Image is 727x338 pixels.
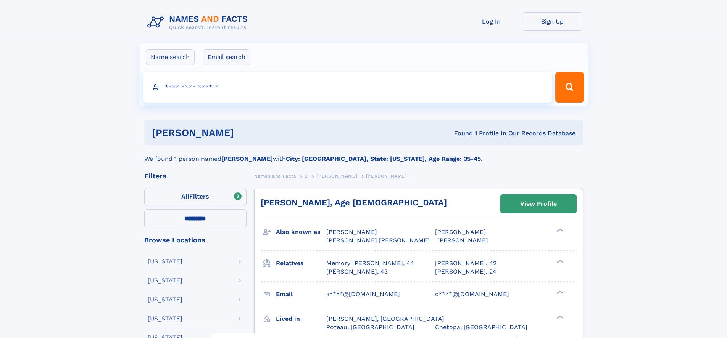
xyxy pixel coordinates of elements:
span: [PERSON_NAME] [316,173,357,179]
div: View Profile [520,195,557,213]
span: [PERSON_NAME] [PERSON_NAME] [326,237,430,244]
div: Found 1 Profile In Our Records Database [344,129,575,138]
div: Filters [144,173,247,179]
a: [PERSON_NAME], 43 [326,268,388,276]
div: [US_STATE] [148,277,182,284]
a: Log In [461,12,522,31]
div: ❯ [555,290,564,295]
span: [PERSON_NAME] [366,173,407,179]
a: Sign Up [522,12,583,31]
button: Search Button [555,72,584,103]
a: [PERSON_NAME], 42 [435,259,496,268]
div: We found 1 person named with . [144,145,583,163]
span: C [305,173,308,179]
h3: Also known as [276,226,326,239]
h3: Email [276,288,326,301]
h3: Lived in [276,312,326,325]
a: Memory [PERSON_NAME], 44 [326,259,414,268]
div: Browse Locations [144,237,247,243]
a: Names and Facts [254,171,296,181]
a: [PERSON_NAME], 24 [435,268,496,276]
span: All [181,193,189,200]
div: ❯ [555,228,564,233]
div: [US_STATE] [148,296,182,303]
span: [PERSON_NAME] [326,228,377,235]
label: Filters [144,188,247,206]
span: Chetopa, [GEOGRAPHIC_DATA] [435,324,527,331]
span: [PERSON_NAME], [GEOGRAPHIC_DATA] [326,315,444,322]
h1: [PERSON_NAME] [152,128,344,138]
div: ❯ [555,259,564,264]
img: Logo Names and Facts [144,12,254,33]
a: View Profile [501,195,576,213]
span: Poteau, [GEOGRAPHIC_DATA] [326,324,414,331]
a: [PERSON_NAME] [316,171,357,181]
b: [PERSON_NAME] [221,155,273,162]
div: ❯ [555,314,564,319]
b: City: [GEOGRAPHIC_DATA], State: [US_STATE], Age Range: 35-45 [286,155,481,162]
label: Name search [146,49,195,65]
div: [US_STATE] [148,258,182,264]
a: [PERSON_NAME], Age [DEMOGRAPHIC_DATA] [261,198,447,207]
input: search input [143,72,552,103]
div: [US_STATE] [148,316,182,322]
a: C [305,171,308,181]
span: [PERSON_NAME] [437,237,488,244]
label: Email search [203,49,250,65]
h3: Relatives [276,257,326,270]
span: [PERSON_NAME] [435,228,486,235]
